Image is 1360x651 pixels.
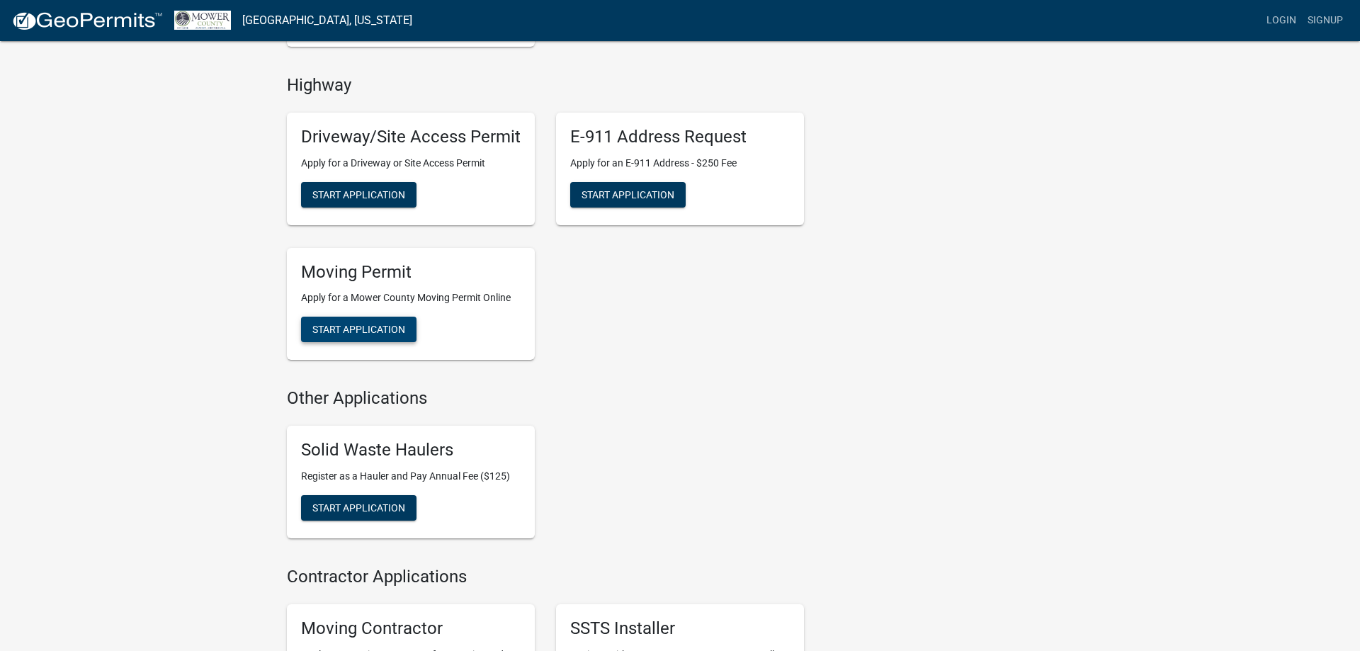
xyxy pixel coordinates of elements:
p: Apply for a Driveway or Site Access Permit [301,156,521,171]
p: Apply for a Mower County Moving Permit Online [301,290,521,305]
button: Start Application [301,182,416,208]
a: Login [1261,7,1302,34]
h5: Solid Waste Haulers [301,440,521,460]
wm-workflow-list-section: Other Applications [287,388,804,550]
a: Signup [1302,7,1349,34]
button: Start Application [301,495,416,521]
span: Start Application [312,188,405,200]
img: Mower County, Minnesota [174,11,231,30]
span: Start Application [582,188,674,200]
button: Start Application [301,317,416,342]
a: [GEOGRAPHIC_DATA], [US_STATE] [242,9,412,33]
h5: Moving Contractor [301,618,521,639]
h5: Driveway/Site Access Permit [301,127,521,147]
h4: Highway [287,75,804,96]
h4: Other Applications [287,388,804,409]
h5: E-911 Address Request [570,127,790,147]
h5: SSTS Installer [570,618,790,639]
p: Register as a Hauler and Pay Annual Fee ($125) [301,469,521,484]
h4: Contractor Applications [287,567,804,587]
span: Start Application [312,502,405,513]
button: Start Application [570,182,686,208]
span: Start Application [312,324,405,335]
p: Apply for an E-911 Address - $250 Fee [570,156,790,171]
h5: Moving Permit [301,262,521,283]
